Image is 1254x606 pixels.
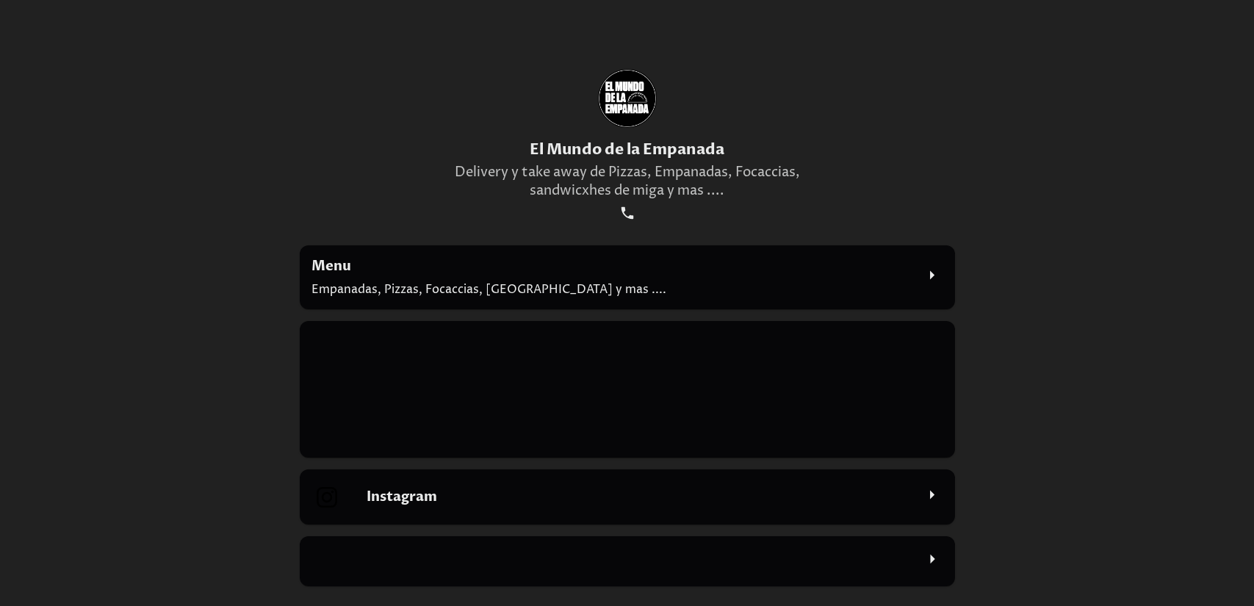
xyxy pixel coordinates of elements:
h1: El Mundo de la Empanada [455,140,800,160]
h2: Instagram [367,488,915,506]
p: Delivery y take away de Pizzas, Empanadas, Focaccias, sandwicxhes de miga y mas .... [455,163,800,200]
a: social-link-PHONE [617,203,638,223]
p: Empanadas, Pizzas, Focaccias, [GEOGRAPHIC_DATA] y mas .... [311,281,915,297]
h2: Menu [311,257,915,275]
